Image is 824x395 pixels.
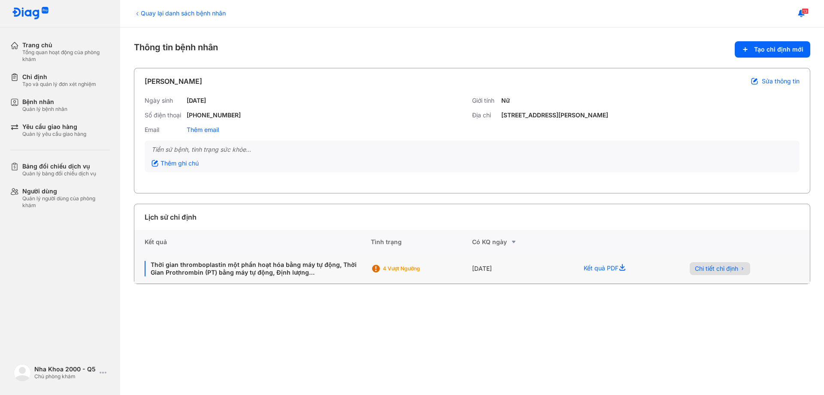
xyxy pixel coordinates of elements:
span: Chi tiết chỉ định [695,265,738,273]
div: Quản lý bệnh nhân [22,106,67,113]
div: Tạo và quản lý đơn xét nghiệm [22,81,96,88]
span: Tạo chỉ định mới [754,46,803,53]
div: Email [145,126,183,134]
div: Quay lại danh sách bệnh nhân [134,9,226,18]
div: Lịch sử chỉ định [145,212,197,222]
div: [DATE] [472,254,573,284]
button: Chi tiết chỉ định [690,262,750,275]
div: Kết quả [134,230,371,254]
div: Chủ phòng khám [34,373,96,380]
div: Có KQ ngày [472,237,573,247]
div: Ngày sinh [145,97,183,104]
div: [DATE] [187,97,206,104]
div: Thêm ghi chú [151,159,199,167]
div: Trang chủ [22,41,110,49]
div: Chỉ định [22,73,96,81]
div: Địa chỉ [472,111,498,119]
div: Yêu cầu giao hàng [22,123,86,131]
div: Quản lý bảng đối chiếu dịch vụ [22,170,96,177]
div: Bệnh nhân [22,98,67,106]
div: Thông tin bệnh nhân [134,41,810,58]
div: [STREET_ADDRESS][PERSON_NAME] [501,111,608,119]
img: logo [12,7,49,20]
div: 4 Vượt ngưỡng [383,265,451,272]
div: Thêm email [187,126,219,134]
div: Tiền sử bệnh, tình trạng sức khỏe... [151,146,793,153]
div: Giới tính [472,97,498,104]
div: Nữ [501,97,510,104]
button: Tạo chỉ định mới [735,41,810,58]
div: Người dùng [22,187,110,195]
span: 13 [802,8,809,14]
div: [PHONE_NUMBER] [187,111,241,119]
div: Số điện thoại [145,111,183,119]
span: Sửa thông tin [762,77,800,85]
div: Tổng quan hoạt động của phòng khám [22,49,110,63]
div: Tình trạng [371,230,472,254]
div: [PERSON_NAME] [145,76,202,86]
div: Bảng đối chiếu dịch vụ [22,162,96,170]
div: Nha Khoa 2000 - Q5 [34,365,96,373]
div: Quản lý người dùng của phòng khám [22,195,110,209]
img: logo [14,364,31,381]
div: Quản lý yêu cầu giao hàng [22,131,86,138]
div: Thời gian thromboplastin một phần hoạt hóa bằng máy tự động, Thời Gian Prothrombin (PT) bằng máy ... [145,261,360,276]
div: Kết quả PDF [573,254,679,284]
